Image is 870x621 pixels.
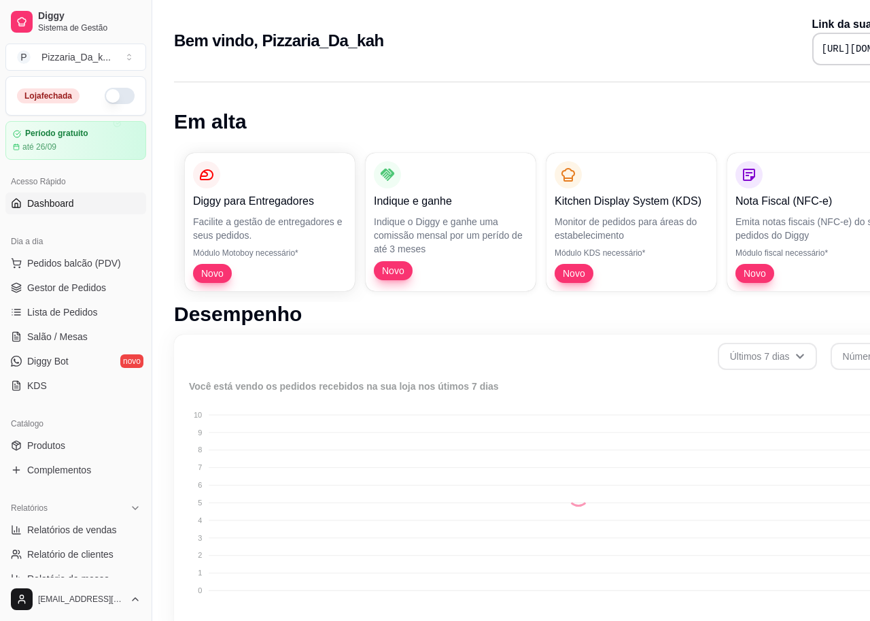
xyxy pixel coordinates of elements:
span: Diggy Bot [27,354,69,368]
div: Dia a dia [5,231,146,252]
tspan: 10 [194,411,202,419]
tspan: 6 [198,481,202,489]
span: Relatório de clientes [27,548,114,561]
a: Relatório de clientes [5,543,146,565]
span: Relatório de mesas [27,572,109,586]
button: Diggy para EntregadoresFacilite a gestão de entregadores e seus pedidos.Módulo Motoboy necessário... [185,153,355,291]
a: KDS [5,375,146,397]
span: Dashboard [27,197,74,210]
tspan: 3 [198,534,202,542]
span: Novo [557,267,591,280]
div: Loja fechada [17,88,80,103]
div: Catálogo [5,413,146,435]
tspan: 1 [198,569,202,577]
span: Novo [377,264,410,278]
tspan: 2 [198,551,202,559]
div: Acesso Rápido [5,171,146,192]
span: P [17,50,31,64]
button: Select a team [5,44,146,71]
text: Você está vendo os pedidos recebidos na sua loja nos útimos 7 dias [189,381,499,392]
article: até 26/09 [22,141,56,152]
p: Facilite a gestão de entregadores e seus pedidos. [193,215,347,242]
p: Indique o Diggy e ganhe uma comissão mensal por um perído de até 3 meses [374,215,527,256]
a: Diggy Botnovo [5,350,146,372]
span: Complementos [27,463,91,477]
span: Diggy [38,10,141,22]
a: Lista de Pedidos [5,301,146,323]
tspan: 9 [198,429,202,437]
span: Salão / Mesas [27,330,88,343]
a: Dashboard [5,192,146,214]
button: Pedidos balcão (PDV) [5,252,146,274]
span: Sistema de Gestão [38,22,141,33]
button: Indique e ganheIndique o Diggy e ganhe uma comissão mensal por um perído de até 3 mesesNovo [366,153,536,291]
tspan: 5 [198,499,202,507]
span: Pedidos balcão (PDV) [27,256,121,270]
a: Gestor de Pedidos [5,277,146,299]
article: Período gratuito [25,129,88,139]
a: Produtos [5,435,146,456]
tspan: 8 [198,446,202,454]
a: Relatório de mesas [5,568,146,590]
button: Últimos 7 dias [718,343,817,370]
a: Período gratuitoaté 26/09 [5,121,146,160]
p: Módulo KDS necessário* [555,248,708,258]
button: [EMAIL_ADDRESS][DOMAIN_NAME] [5,583,146,616]
span: Relatórios [11,503,48,514]
p: Diggy para Entregadores [193,193,347,209]
p: Monitor de pedidos para áreas do estabelecimento [555,215,708,242]
p: Kitchen Display System (KDS) [555,193,708,209]
span: KDS [27,379,47,392]
span: Novo [738,267,771,280]
span: Gestor de Pedidos [27,281,106,295]
tspan: 7 [198,463,202,471]
a: Complementos [5,459,146,481]
p: Módulo Motoboy necessário* [193,248,347,258]
h2: Bem vindo, Pizzaria_Da_kah [174,30,384,52]
p: Indique e ganhe [374,193,527,209]
button: Kitchen Display System (KDS)Monitor de pedidos para áreas do estabelecimentoMódulo KDS necessário... [546,153,716,291]
span: Produtos [27,439,65,452]
span: Relatórios de vendas [27,523,117,537]
button: Alterar Status [105,88,135,104]
a: DiggySistema de Gestão [5,5,146,38]
tspan: 0 [198,586,202,594]
span: [EMAIL_ADDRESS][DOMAIN_NAME] [38,594,124,605]
a: Relatórios de vendas [5,519,146,541]
a: Salão / Mesas [5,326,146,348]
span: Novo [196,267,229,280]
div: Loading [568,485,589,507]
div: Pizzaria_Da_k ... [41,50,111,64]
span: Lista de Pedidos [27,305,98,319]
tspan: 4 [198,516,202,524]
